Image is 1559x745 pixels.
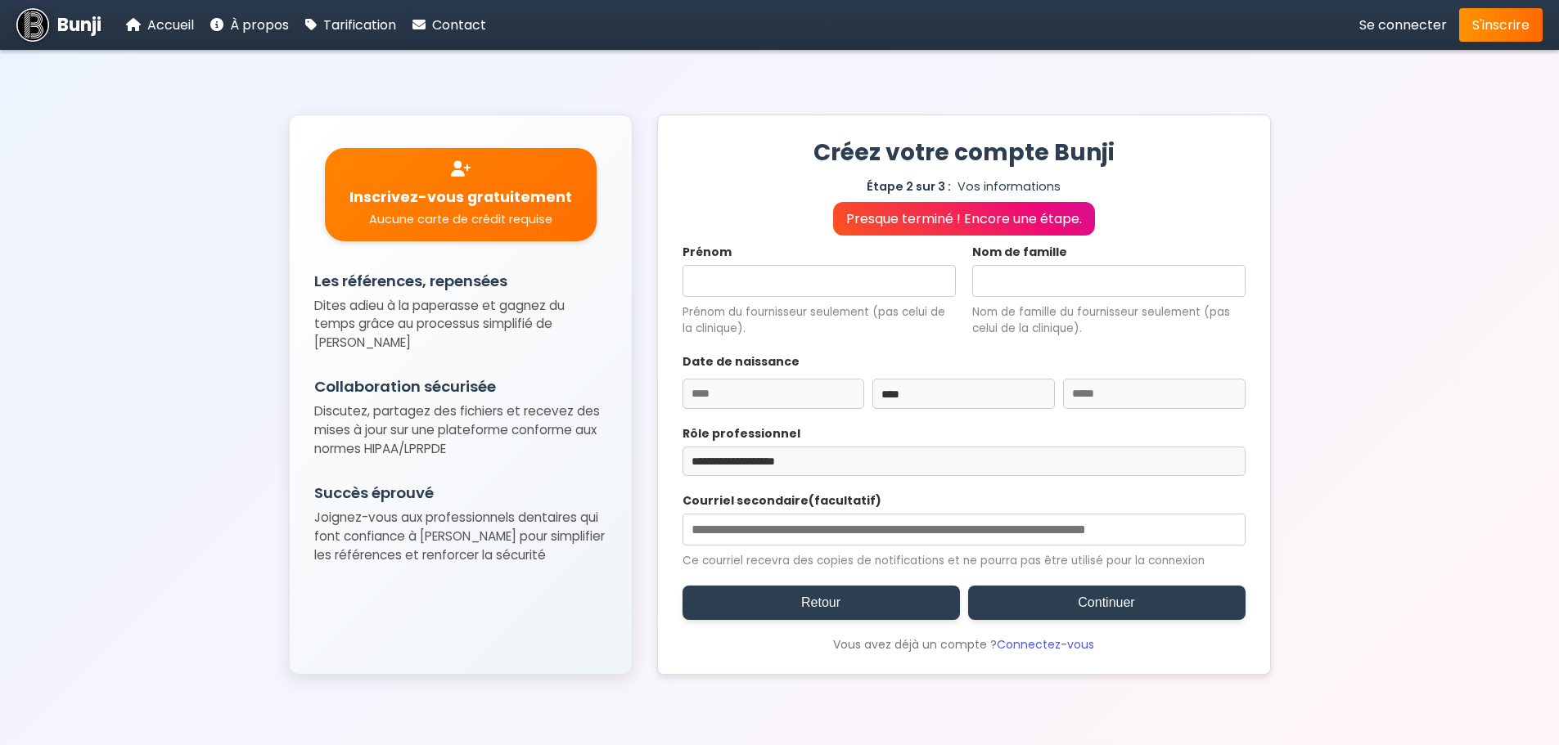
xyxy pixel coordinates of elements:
small: Prénom du fournisseur seulement (pas celui de la clinique). [683,304,956,337]
p: Dites adieu à la paperasse et gagnez du temps grâce au processus simplifié de [PERSON_NAME] [314,297,607,352]
p: Presque terminé ! Encore une étape. [833,202,1095,236]
span: Contact [432,16,486,34]
span: Inscrivez-vous gratuitement [349,186,572,208]
span: À propos [230,16,289,34]
a: Contact [412,15,486,35]
span: Tarification [323,16,396,34]
a: À propos [210,15,289,35]
small: Nom de famille du fournisseur seulement (pas celui de la clinique). [972,304,1246,337]
a: Accueil [126,15,194,35]
small: Ce courriel recevra des copies de notifications et ne pourra pas être utilisé pour la connexion [683,553,1246,569]
a: Bunji [16,8,101,41]
label: Prénom [683,244,956,261]
h3: Collaboration sécurisée [314,375,607,397]
a: Connectez-vous [997,636,1094,653]
label: Courriel secondaire [683,492,1246,509]
img: Bunji | Gestion des références dentaires [16,8,49,41]
h1: Créez votre compte Bunji [683,136,1246,170]
span: Vos informations [957,178,1061,195]
a: Se connecter [1359,15,1447,35]
span: (facultatif) [809,492,881,509]
button: Continuer [968,586,1246,620]
span: Se connecter [1359,16,1447,34]
h3: Succès éprouvé [314,482,607,504]
label: Nom de famille [972,244,1246,261]
p: Joignez-vous aux professionnels dentaires qui font confiance à [PERSON_NAME] pour simplifier les ... [314,509,607,564]
a: Tarification [305,15,396,35]
span: Accueil [147,16,194,34]
span: Bunji [57,11,101,38]
label: Rôle professionnel [683,425,1246,442]
div: Vous avez déjà un compte ? [683,636,1246,653]
button: Retour [683,586,960,620]
span: S'inscrire [1472,16,1530,34]
span: Aucune carte de crédit requise [369,211,552,228]
p: Discutez, partagez des fichiers et recevez des mises à jour sur une plateforme conforme aux norme... [314,402,607,458]
span: Étape 2 sur 3 : [867,178,951,195]
a: S'inscrire [1459,8,1543,42]
label: Date de naissance [683,353,1246,370]
h3: Les références, repensées [314,270,607,292]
